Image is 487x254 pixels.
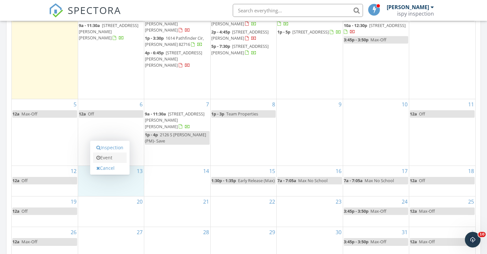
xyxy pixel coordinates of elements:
a: Go to October 16, 2025 [334,166,343,176]
span: [STREET_ADDRESS][PERSON_NAME] [211,15,273,27]
span: Max-Off [21,239,37,245]
a: 10a - 12:30p [STREET_ADDRESS][PERSON_NAME] [211,14,276,28]
a: 9a - 11:30a [STREET_ADDRESS][PERSON_NAME][PERSON_NAME] [79,22,138,41]
span: [STREET_ADDRESS][PERSON_NAME] [211,43,269,55]
a: 1p - 3:30p 1614 Pathfinder Cir, [PERSON_NAME] 82716 [145,34,209,48]
span: 10a - 12:30p [344,22,367,28]
a: 1p - 5p [STREET_ADDRESS] [277,28,342,36]
td: Go to October 21, 2025 [144,196,210,227]
span: [STREET_ADDRESS][PERSON_NAME][PERSON_NAME] [145,50,202,68]
a: Go to October 13, 2025 [135,166,144,176]
span: 12a [410,178,417,183]
td: Go to September 30, 2025 [144,3,210,99]
span: Early Release (Max) [238,178,275,183]
a: 9a - 11:30a [STREET_ADDRESS] [277,14,342,28]
span: [STREET_ADDRESS] [369,22,406,28]
span: 12a [410,208,417,214]
a: Go to October 9, 2025 [337,99,343,110]
a: Event [93,153,127,163]
td: Go to October 5, 2025 [12,99,78,166]
input: Search everything... [233,4,363,17]
a: 9a - 11:30a [STREET_ADDRESS][PERSON_NAME][PERSON_NAME] [145,110,209,131]
a: SPECTORA [49,9,121,22]
a: Go to October 28, 2025 [202,227,210,237]
span: [STREET_ADDRESS][PERSON_NAME][PERSON_NAME] [145,15,199,33]
a: 5p - 7:30p [STREET_ADDRESS][PERSON_NAME] [211,43,276,57]
td: Go to October 8, 2025 [210,99,276,166]
span: 12a [12,239,20,245]
span: Max-Off [370,208,386,214]
span: 7a - 7:05a [344,178,363,183]
span: Max-Off [419,239,435,245]
span: 12a [410,239,417,245]
a: Go to October 17, 2025 [400,166,409,176]
td: Go to October 11, 2025 [409,99,475,166]
span: 12a [12,111,20,117]
td: Go to October 6, 2025 [78,99,144,166]
td: Go to October 22, 2025 [210,196,276,227]
a: Go to October 7, 2025 [205,99,210,110]
a: Go to October 27, 2025 [135,227,144,237]
span: 12a [410,111,417,117]
span: [STREET_ADDRESS][PERSON_NAME][PERSON_NAME] [145,111,204,129]
span: Off [419,111,425,117]
span: 3:45p - 3:50p [344,37,369,43]
a: 4p - 6:45p [STREET_ADDRESS][PERSON_NAME][PERSON_NAME] [145,49,209,70]
a: Go to October 14, 2025 [202,166,210,176]
a: Go to October 15, 2025 [268,166,276,176]
span: 1:30p - 1:35p [211,178,236,183]
td: Go to October 19, 2025 [12,196,78,227]
div: ispy inspection [397,10,434,17]
span: 12a [12,178,20,183]
a: 10a - 12:30p [STREET_ADDRESS] [344,22,406,34]
td: Go to October 20, 2025 [78,196,144,227]
a: Go to October 23, 2025 [334,196,343,207]
span: Max-Off [370,239,386,245]
a: Go to October 18, 2025 [467,166,475,176]
td: Go to October 13, 2025 [78,166,144,196]
td: Go to October 14, 2025 [144,166,210,196]
a: 9a - 11:30a [STREET_ADDRESS][PERSON_NAME][PERSON_NAME] [79,22,143,42]
a: 2p - 4:45p [STREET_ADDRESS][PERSON_NAME] [211,28,276,42]
a: 9a - 11:30a [STREET_ADDRESS] [277,15,337,27]
a: 1p - 5p [STREET_ADDRESS] [277,29,341,35]
span: Max No School [298,178,327,183]
span: 12a [12,208,20,214]
a: Go to October 21, 2025 [202,196,210,207]
a: Go to October 10, 2025 [400,99,409,110]
td: Go to October 25, 2025 [409,196,475,227]
a: Inspection [93,142,127,153]
td: Go to October 17, 2025 [343,166,409,196]
a: Go to October 5, 2025 [72,99,78,110]
span: Off [88,111,94,117]
a: Go to October 22, 2025 [268,196,276,207]
a: Go to October 20, 2025 [135,196,144,207]
a: Go to October 8, 2025 [271,99,276,110]
a: Go to October 25, 2025 [467,196,475,207]
span: Team Properties [226,111,258,117]
span: Off [21,178,28,183]
a: Go to October 31, 2025 [400,227,409,237]
span: 12a [79,111,86,117]
a: 9a - 12p [STREET_ADDRESS][PERSON_NAME][PERSON_NAME] [145,14,209,34]
span: 9a - 11:30a [79,22,100,28]
span: Max-Off [21,111,37,117]
span: 9a - 11:30a [145,111,166,117]
a: 4p - 6:45p [STREET_ADDRESS][PERSON_NAME][PERSON_NAME] [145,50,202,68]
a: Go to November 1, 2025 [470,227,475,237]
td: Go to October 7, 2025 [144,99,210,166]
span: SPECTORA [68,3,121,17]
span: 2126 S [PERSON_NAME] (PM)- Save [145,132,206,144]
td: Go to September 29, 2025 [78,3,144,99]
span: 1p - 5p [277,29,290,35]
a: Go to October 19, 2025 [69,196,78,207]
iframe: Intercom live chat [465,232,480,247]
td: Go to October 4, 2025 [409,3,475,99]
td: Go to September 28, 2025 [12,3,78,99]
a: Go to October 11, 2025 [467,99,475,110]
span: [STREET_ADDRESS] [292,29,329,35]
a: Go to October 6, 2025 [138,99,144,110]
span: 1p - 3p [211,111,224,117]
span: Max No School [365,178,394,183]
div: [PERSON_NAME] [387,4,429,10]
